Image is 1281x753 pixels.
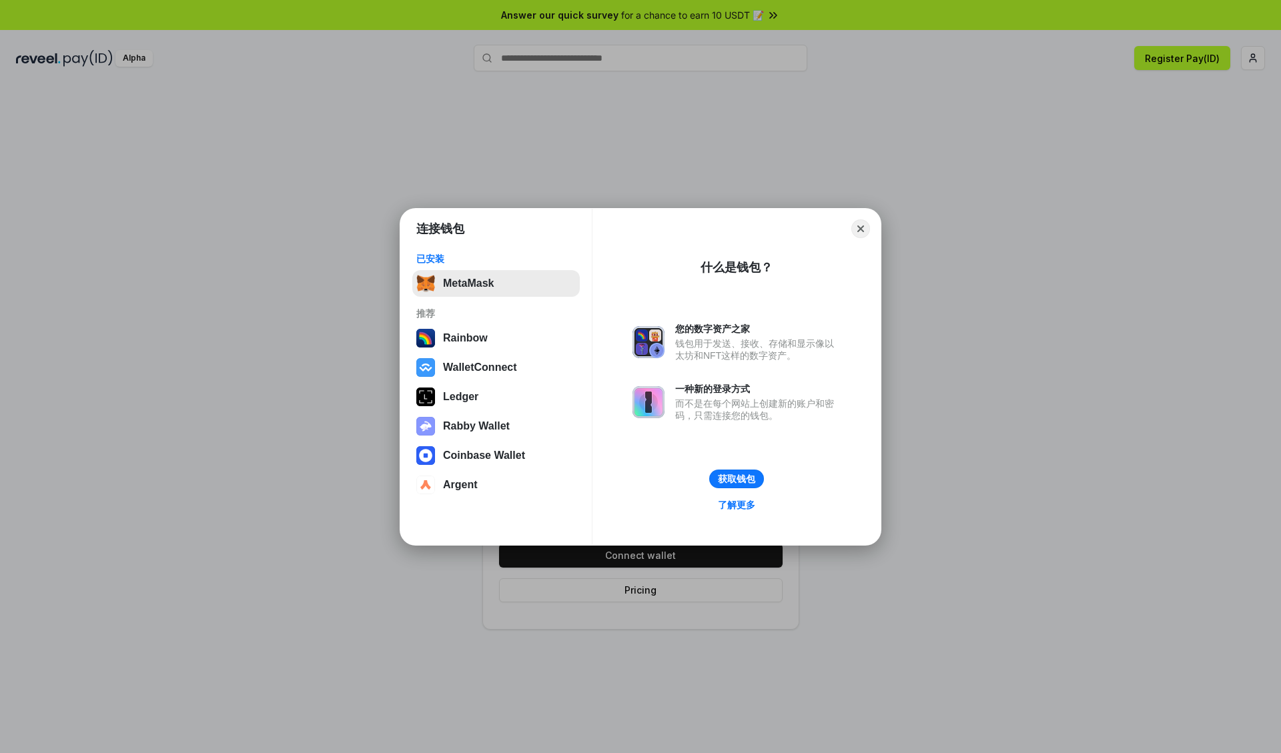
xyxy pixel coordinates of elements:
[675,398,841,422] div: 而不是在每个网站上创建新的账户和密码，只需连接您的钱包。
[412,325,580,351] button: Rainbow
[632,386,665,418] img: svg+xml,%3Csvg%20xmlns%3D%22http%3A%2F%2Fwww.w3.org%2F2000%2Fsvg%22%20fill%3D%22none%22%20viewBox...
[443,277,494,289] div: MetaMask
[412,270,580,297] button: MetaMask
[416,274,435,293] img: svg+xml,%3Csvg%20fill%3D%22none%22%20height%3D%2233%22%20viewBox%3D%220%200%2035%2033%22%20width%...
[416,253,576,265] div: 已安装
[443,450,525,462] div: Coinbase Wallet
[412,354,580,381] button: WalletConnect
[710,496,763,514] a: 了解更多
[416,221,464,237] h1: 连接钱包
[412,442,580,469] button: Coinbase Wallet
[412,413,580,440] button: Rabby Wallet
[709,470,764,488] button: 获取钱包
[443,479,478,491] div: Argent
[632,326,665,358] img: svg+xml,%3Csvg%20xmlns%3D%22http%3A%2F%2Fwww.w3.org%2F2000%2Fsvg%22%20fill%3D%22none%22%20viewBox...
[675,337,841,361] div: 钱包用于发送、接收、存储和显示像以太坊和NFT这样的数字资产。
[416,307,576,319] div: 推荐
[701,259,773,275] div: 什么是钱包？
[675,323,841,335] div: 您的数字资产之家
[443,332,488,344] div: Rainbow
[416,388,435,406] img: svg+xml,%3Csvg%20xmlns%3D%22http%3A%2F%2Fwww.w3.org%2F2000%2Fsvg%22%20width%3D%2228%22%20height%3...
[416,476,435,494] img: svg+xml,%3Csvg%20width%3D%2228%22%20height%3D%2228%22%20viewBox%3D%220%200%2028%2028%22%20fill%3D...
[443,391,478,403] div: Ledger
[416,446,435,465] img: svg+xml,%3Csvg%20width%3D%2228%22%20height%3D%2228%22%20viewBox%3D%220%200%2028%2028%22%20fill%3D...
[443,361,517,373] div: WalletConnect
[718,499,755,511] div: 了解更多
[416,329,435,347] img: svg+xml,%3Csvg%20width%3D%22120%22%20height%3D%22120%22%20viewBox%3D%220%200%20120%20120%22%20fil...
[675,383,841,395] div: 一种新的登录方式
[416,358,435,377] img: svg+xml,%3Csvg%20width%3D%2228%22%20height%3D%2228%22%20viewBox%3D%220%200%2028%2028%22%20fill%3D...
[443,420,510,432] div: Rabby Wallet
[851,219,870,238] button: Close
[412,472,580,498] button: Argent
[412,384,580,410] button: Ledger
[416,417,435,436] img: svg+xml,%3Csvg%20xmlns%3D%22http%3A%2F%2Fwww.w3.org%2F2000%2Fsvg%22%20fill%3D%22none%22%20viewBox...
[718,473,755,485] div: 获取钱包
